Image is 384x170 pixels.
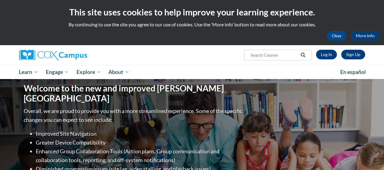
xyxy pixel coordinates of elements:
span: En español [340,69,366,75]
button: Search [298,52,308,59]
span: Explore [76,68,101,76]
p: Overall, we are proud to provide you with a more streamlined experience. Some of the specific cha... [24,107,244,124]
span: About [108,68,129,76]
a: About [104,65,133,79]
a: Log In [316,50,337,59]
p: By continuing to use the site you agree to our use of cookies. Use the ‘More info’ button to read... [5,21,379,28]
li: Greater Device Compatibility [36,138,244,147]
h1: Welcome to the new and improved [PERSON_NAME][GEOGRAPHIC_DATA] [24,83,244,104]
a: Explore [73,65,105,79]
a: En español [336,66,370,78]
li: Improved Site Navigation [36,129,244,138]
button: Okay [327,31,346,41]
span: Learn [19,68,38,76]
img: Cox Campus [19,50,87,61]
span: Engage [46,68,69,76]
div: Main menu [15,65,370,79]
h2: This site uses cookies to help improve your learning experience. [5,6,379,18]
a: Register [341,50,365,59]
li: Enhanced Group Collaboration Tools (Action plans, Group communication and collaboration tools, re... [36,147,244,165]
a: Learn [15,65,42,79]
a: Cox Campus [19,50,128,61]
input: Search Courses [250,52,298,59]
a: Engage [42,65,73,79]
a: More Info [351,31,379,41]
